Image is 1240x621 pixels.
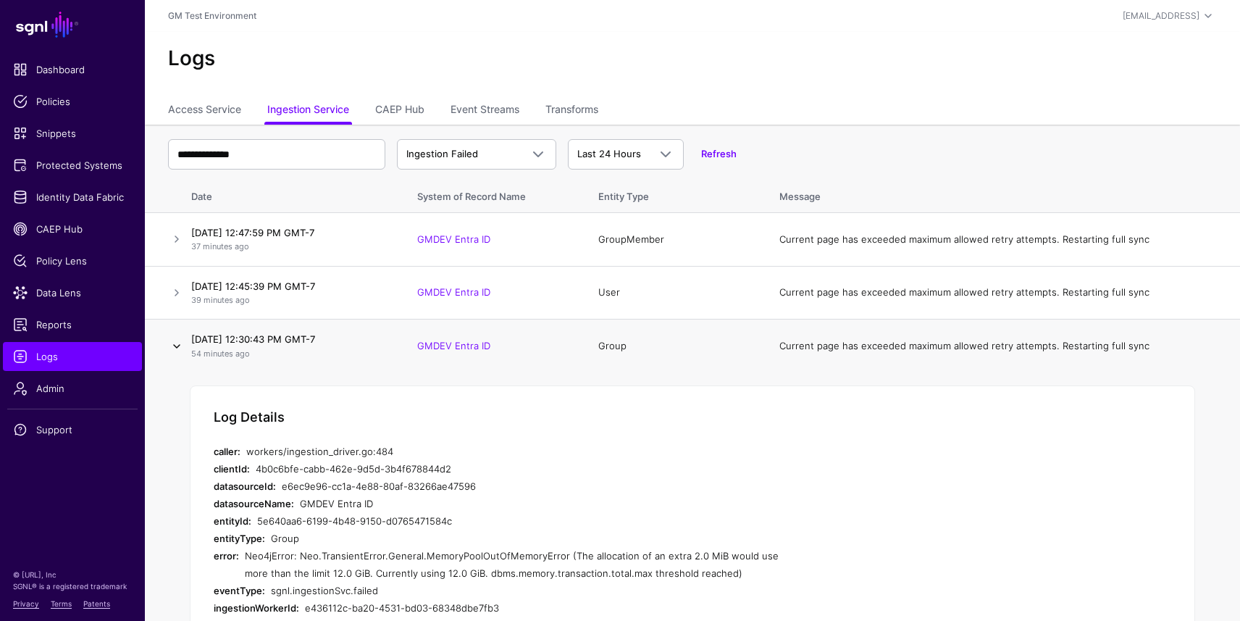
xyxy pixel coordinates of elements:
[191,226,388,239] h4: [DATE] 12:47:59 PM GMT-7
[168,46,1217,71] h2: Logs
[214,533,265,544] strong: entityType:
[403,175,584,213] th: System of Record Name
[13,94,132,109] span: Policies
[3,342,142,371] a: Logs
[13,569,132,580] p: © [URL], Inc
[3,183,142,212] a: Identity Data Fabric
[13,349,132,364] span: Logs
[584,175,765,213] th: Entity Type
[3,55,142,84] a: Dashboard
[256,460,793,478] div: 4b0c6bfe-cabb-462e-9d5d-3b4f678844d2
[83,599,110,608] a: Patents
[191,348,388,360] p: 54 minutes ago
[282,478,793,495] div: e6ec9e96-cc1a-4e88-80af-83266ae47596
[765,320,1240,372] td: Current page has exceeded maximum allowed retry attempts. Restarting full sync
[214,550,239,562] strong: error:
[3,214,142,243] a: CAEP Hub
[765,213,1240,267] td: Current page has exceeded maximum allowed retry attempts. Restarting full sync
[765,175,1240,213] th: Message
[51,599,72,608] a: Terms
[214,498,294,509] strong: datasourceName:
[191,241,388,253] p: 37 minutes ago
[214,446,240,457] strong: caller:
[13,580,132,592] p: SGNL® is a registered trademark
[214,480,276,492] strong: datasourceId:
[13,222,132,236] span: CAEP Hub
[417,233,490,245] a: GMDEV Entra ID
[257,512,793,530] div: 5e640aa6-6199-4b48-9150-d0765471584c
[191,333,388,346] h4: [DATE] 12:30:43 PM GMT-7
[246,443,793,460] div: workers/ingestion_driver.go:484
[417,340,490,351] a: GMDEV Entra ID
[214,585,265,596] strong: eventType:
[3,87,142,116] a: Policies
[13,317,132,332] span: Reports
[271,530,793,547] div: Group
[3,246,142,275] a: Policy Lens
[584,320,765,372] td: Group
[584,266,765,320] td: User
[214,409,285,425] h5: Log Details
[13,381,132,396] span: Admin
[545,97,598,125] a: Transforms
[3,310,142,339] a: Reports
[13,254,132,268] span: Policy Lens
[3,151,142,180] a: Protected Systems
[214,463,250,475] strong: clientId:
[168,10,256,21] a: GM Test Environment
[214,515,251,527] strong: entityId:
[3,119,142,148] a: Snippets
[701,148,737,159] a: Refresh
[406,148,478,159] span: Ingestion Failed
[245,547,793,582] div: Neo4jError: Neo.TransientError.General.MemoryPoolOutOfMemoryError (The allocation of an extra 2.0...
[267,97,349,125] a: Ingestion Service
[13,190,132,204] span: Identity Data Fabric
[13,62,132,77] span: Dashboard
[765,266,1240,320] td: Current page has exceeded maximum allowed retry attempts. Restarting full sync
[191,294,388,307] p: 39 minutes ago
[13,422,132,437] span: Support
[1123,9,1199,22] div: [EMAIL_ADDRESS]
[3,278,142,307] a: Data Lens
[271,582,793,599] div: sgnl.ingestionSvc.failed
[300,495,793,512] div: GMDEV Entra ID
[584,213,765,267] td: GroupMember
[417,286,490,298] a: GMDEV Entra ID
[451,97,519,125] a: Event Streams
[185,175,403,213] th: Date
[305,599,793,617] div: e436112c-ba20-4531-bd03-68348dbe7fb3
[214,602,299,614] strong: ingestionWorkerId:
[168,97,241,125] a: Access Service
[9,9,136,41] a: SGNL
[577,148,641,159] span: Last 24 Hours
[13,599,39,608] a: Privacy
[13,126,132,141] span: Snippets
[13,286,132,300] span: Data Lens
[13,158,132,172] span: Protected Systems
[3,374,142,403] a: Admin
[191,280,388,293] h4: [DATE] 12:45:39 PM GMT-7
[375,97,424,125] a: CAEP Hub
